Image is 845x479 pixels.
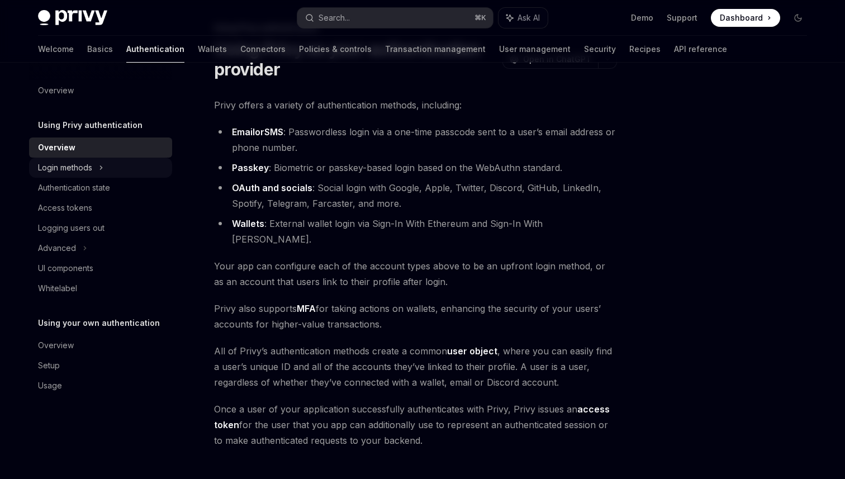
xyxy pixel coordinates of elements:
[447,345,497,357] a: user object
[214,216,617,247] li: : External wallet login via Sign-In With Ethereum and Sign-In With [PERSON_NAME].
[474,13,486,22] span: ⌘ K
[38,201,92,215] div: Access tokens
[214,160,617,176] li: : Biometric or passkey-based login based on the WebAuthn standard.
[385,36,486,63] a: Transaction management
[198,36,227,63] a: Wallets
[38,316,160,330] h5: Using your own authentication
[214,124,617,155] li: : Passwordless login via a one-time passcode sent to a user’s email address or phone number.
[214,301,617,332] span: Privy also supports for taking actions on wallets, enhancing the security of your users’ accounts...
[38,241,76,255] div: Advanced
[29,218,172,238] a: Logging users out
[38,282,77,295] div: Whitelabel
[29,80,172,101] a: Overview
[629,36,661,63] a: Recipes
[299,36,372,63] a: Policies & controls
[38,141,75,154] div: Overview
[38,36,74,63] a: Welcome
[29,335,172,355] a: Overview
[667,12,697,23] a: Support
[584,36,616,63] a: Security
[214,97,617,113] span: Privy offers a variety of authentication methods, including:
[232,182,312,194] a: OAuth and socials
[38,221,105,235] div: Logging users out
[87,36,113,63] a: Basics
[38,262,93,275] div: UI components
[29,137,172,158] a: Overview
[29,376,172,396] a: Usage
[38,161,92,174] div: Login methods
[38,379,62,392] div: Usage
[38,181,110,195] div: Authentication state
[214,258,617,290] span: Your app can configure each of the account types above to be an upfront login method, or as an ac...
[232,162,269,174] a: Passkey
[518,12,540,23] span: Ask AI
[674,36,727,63] a: API reference
[38,339,74,352] div: Overview
[297,303,316,315] a: MFA
[297,8,493,28] button: Search...⌘K
[29,178,172,198] a: Authentication state
[29,198,172,218] a: Access tokens
[240,36,286,63] a: Connectors
[29,355,172,376] a: Setup
[789,9,807,27] button: Toggle dark mode
[232,126,255,138] a: Email
[499,8,548,28] button: Ask AI
[232,218,264,230] a: Wallets
[720,12,763,23] span: Dashboard
[319,11,350,25] div: Search...
[38,359,60,372] div: Setup
[232,126,283,138] strong: or
[711,9,780,27] a: Dashboard
[38,10,107,26] img: dark logo
[29,278,172,298] a: Whitelabel
[499,36,571,63] a: User management
[214,343,617,390] span: All of Privy’s authentication methods create a common , where you can easily find a user’s unique...
[126,36,184,63] a: Authentication
[29,258,172,278] a: UI components
[214,180,617,211] li: : Social login with Google, Apple, Twitter, Discord, GitHub, LinkedIn, Spotify, Telegram, Farcast...
[38,84,74,97] div: Overview
[264,126,283,138] a: SMS
[38,118,143,132] h5: Using Privy authentication
[631,12,653,23] a: Demo
[214,401,617,448] span: Once a user of your application successfully authenticates with Privy, Privy issues an for the us...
